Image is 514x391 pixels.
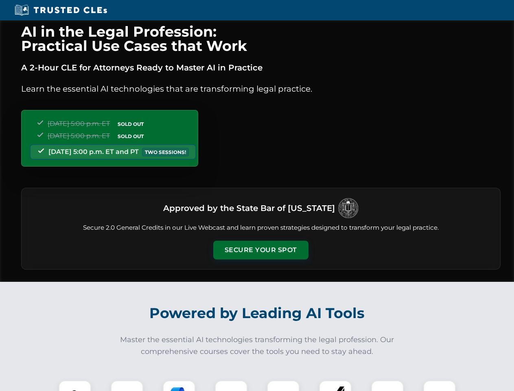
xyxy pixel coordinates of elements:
img: Logo [338,198,359,218]
span: SOLD OUT [115,120,147,128]
p: Learn the essential AI technologies that are transforming legal practice. [21,82,501,95]
h2: Powered by Leading AI Tools [32,299,483,327]
p: Secure 2.0 General Credits in our Live Webcast and learn proven strategies designed to transform ... [31,223,490,233]
button: Secure Your Spot [213,241,308,259]
img: Trusted CLEs [12,4,109,16]
span: [DATE] 5:00 p.m. ET [48,120,110,127]
p: A 2-Hour CLE for Attorneys Ready to Master AI in Practice [21,61,501,74]
span: SOLD OUT [115,132,147,141]
h3: Approved by the State Bar of [US_STATE] [163,201,335,215]
p: Master the essential AI technologies transforming the legal profession. Our comprehensive courses... [115,334,400,358]
h1: AI in the Legal Profession: Practical Use Cases that Work [21,24,501,53]
span: [DATE] 5:00 p.m. ET [48,132,110,140]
